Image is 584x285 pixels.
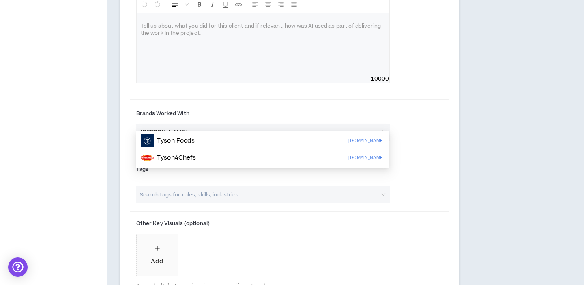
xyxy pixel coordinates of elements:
span: 10000 [371,75,389,83]
span: Brands Worked With [136,110,189,117]
p: Tyson Foods [157,137,195,145]
div: Open Intercom Messenger [8,257,28,277]
span: plusAdd [137,234,178,276]
div: Add [151,257,163,266]
span: Other Key Visuals (optional) [136,220,210,227]
p: Tyson4Chefs [157,154,196,162]
img: tyson.com [141,134,154,147]
span: plus [155,245,160,251]
p: [DOMAIN_NAME] [348,153,384,162]
p: [DOMAIN_NAME] [348,136,384,145]
img: tysonfoodservice.com [141,151,154,164]
span: Tags [136,166,148,173]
